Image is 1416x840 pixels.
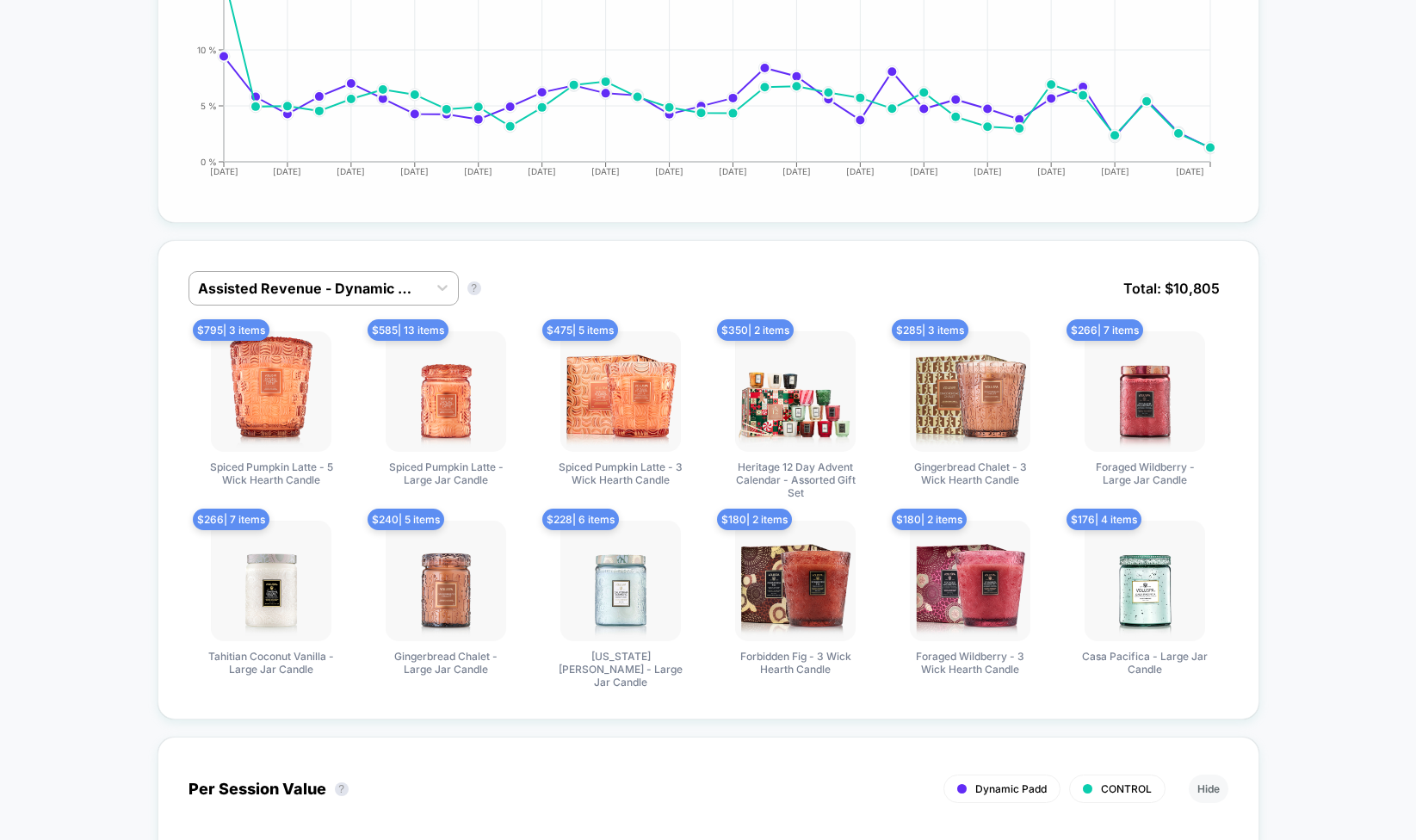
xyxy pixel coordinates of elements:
tspan: 5 % [201,100,217,110]
span: $ 795 | 3 items [193,319,269,341]
span: $ 350 | 2 items [717,319,794,341]
img: Spiced Pumpkin Latte - 3 Wick Hearth Candle [560,331,681,452]
tspan: 0 % [201,156,217,166]
img: Casa Pacifica - Large Jar Candle [1085,521,1205,641]
span: Heritage 12 Day Advent Calendar - Assorted Gift Set [731,460,860,499]
span: [US_STATE] [PERSON_NAME] - Large Jar Candle [556,650,685,689]
span: CONTROL [1101,782,1152,795]
span: Tahitian Coconut Vanilla - Large Jar Candle [207,650,336,676]
img: California Summers - Large Jar Candle [560,521,681,641]
button: ? [335,782,349,796]
button: ? [467,281,481,295]
span: Spiced Pumpkin Latte - 5 Wick Hearth Candle [207,460,336,486]
span: Foraged Wildberry - 3 Wick Hearth Candle [906,650,1035,676]
span: $ 475 | 5 items [542,319,618,341]
tspan: [DATE] [1036,166,1065,176]
tspan: [DATE] [209,166,238,176]
span: $ 285 | 3 items [892,319,968,341]
tspan: [DATE] [1176,166,1204,176]
tspan: [DATE] [400,166,429,176]
span: $ 228 | 6 items [542,509,619,530]
tspan: [DATE] [845,166,874,176]
tspan: 10 % [197,44,217,54]
img: Foraged Wildberry - Large Jar Candle [1085,331,1205,452]
tspan: [DATE] [337,166,365,176]
tspan: [DATE] [273,166,301,176]
img: Gingerbread Chalet - 3 Wick Hearth Candle [910,331,1030,452]
img: Forbidden Fig - 3 Wick Hearth Candle [735,521,856,641]
tspan: [DATE] [591,166,620,176]
img: Spiced Pumpkin Latte - 5 Wick Hearth Candle [211,331,331,452]
img: Gingerbread Chalet - Large Jar Candle [386,521,506,641]
span: Spiced Pumpkin Latte - 3 Wick Hearth Candle [556,460,685,486]
span: Foraged Wildberry - Large Jar Candle [1080,460,1209,486]
span: $ 180 | 2 items [892,509,967,530]
tspan: [DATE] [718,166,746,176]
span: Gingerbread Chalet - 3 Wick Hearth Candle [906,460,1035,486]
span: Casa Pacifica - Large Jar Candle [1080,650,1209,676]
span: $ 176 | 4 items [1067,509,1141,530]
tspan: [DATE] [1100,166,1128,176]
img: Foraged Wildberry - 3 Wick Hearth Candle [910,521,1030,641]
span: $ 240 | 5 items [368,509,444,530]
span: $ 180 | 2 items [717,509,792,530]
tspan: [DATE] [464,166,492,176]
span: $ 266 | 7 items [1067,319,1143,341]
span: Gingerbread Chalet - Large Jar Candle [381,650,510,676]
span: $ 266 | 7 items [193,509,269,530]
img: Spiced Pumpkin Latte - Large Jar Candle [386,331,506,452]
span: $ 585 | 13 items [368,319,448,341]
tspan: [DATE] [528,166,556,176]
button: Hide [1189,775,1228,803]
span: Total: $ 10,805 [1115,271,1228,306]
span: Spiced Pumpkin Latte - Large Jar Candle [381,460,510,486]
span: Forbidden Fig - 3 Wick Hearth Candle [731,650,860,676]
span: Dynamic Padd [975,782,1047,795]
img: Heritage 12 Day Advent Calendar - Assorted Gift Set [735,331,856,452]
tspan: [DATE] [655,166,683,176]
tspan: [DATE] [782,166,810,176]
img: Tahitian Coconut Vanilla - Large Jar Candle [211,521,331,641]
tspan: [DATE] [973,166,1001,176]
tspan: [DATE] [909,166,937,176]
